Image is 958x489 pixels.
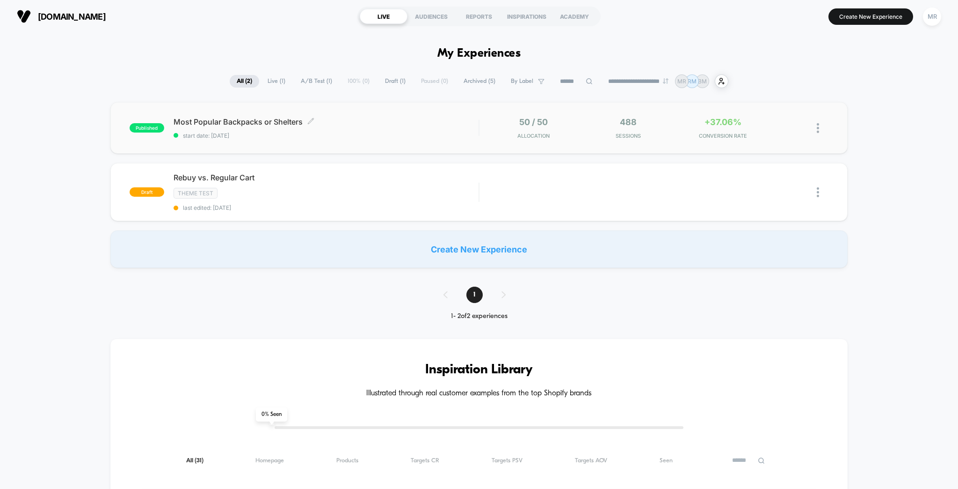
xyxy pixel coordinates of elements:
[519,117,548,127] span: 50 / 50
[411,457,439,464] span: Targets CR
[688,78,697,85] p: RM
[174,188,218,199] span: Theme Test
[38,12,106,22] span: [DOMAIN_NAME]
[261,75,292,88] span: Live ( 1 )
[174,117,479,126] span: Most Popular Backpacks or Shelters
[698,78,707,85] p: BM
[230,75,259,88] span: All ( 2 )
[660,457,673,464] span: Seen
[492,457,523,464] span: Targets PSV
[437,47,521,60] h1: My Experiences
[195,458,203,464] span: ( 31 )
[378,75,413,88] span: Draft ( 1 )
[174,173,479,182] span: Rebuy vs. Regular Cart
[551,9,598,24] div: ACADEMY
[294,75,339,88] span: A/B Test ( 1 )
[920,7,944,26] button: MR
[255,457,284,464] span: Homepage
[360,9,407,24] div: LIVE
[817,187,819,197] img: close
[130,123,164,133] span: published
[174,132,479,139] span: start date: [DATE]
[503,9,551,24] div: INSPIRATIONS
[583,133,674,139] span: Sessions
[138,389,820,398] h4: Illustrated through real customer examples from the top Shopify brands
[17,9,31,23] img: Visually logo
[256,407,287,422] span: 0 % Seen
[174,204,479,211] span: last edited: [DATE]
[663,78,668,84] img: end
[923,7,941,26] div: MR
[186,457,203,464] span: All
[620,117,637,127] span: 488
[434,312,524,320] div: 1 - 2 of 2 experiences
[517,133,550,139] span: Allocation
[828,8,913,25] button: Create New Experience
[14,9,109,24] button: [DOMAIN_NAME]
[457,75,502,88] span: Archived ( 5 )
[130,187,164,197] span: draft
[466,287,483,303] span: 1
[407,9,455,24] div: AUDIENCES
[110,230,848,268] div: Create New Experience
[817,123,819,133] img: close
[575,457,607,464] span: Targets AOV
[704,117,741,127] span: +37.06%
[455,9,503,24] div: REPORTS
[138,363,820,378] h3: Inspiration Library
[678,133,769,139] span: CONVERSION RATE
[336,457,358,464] span: Products
[511,78,533,85] span: By Label
[677,78,686,85] p: MR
